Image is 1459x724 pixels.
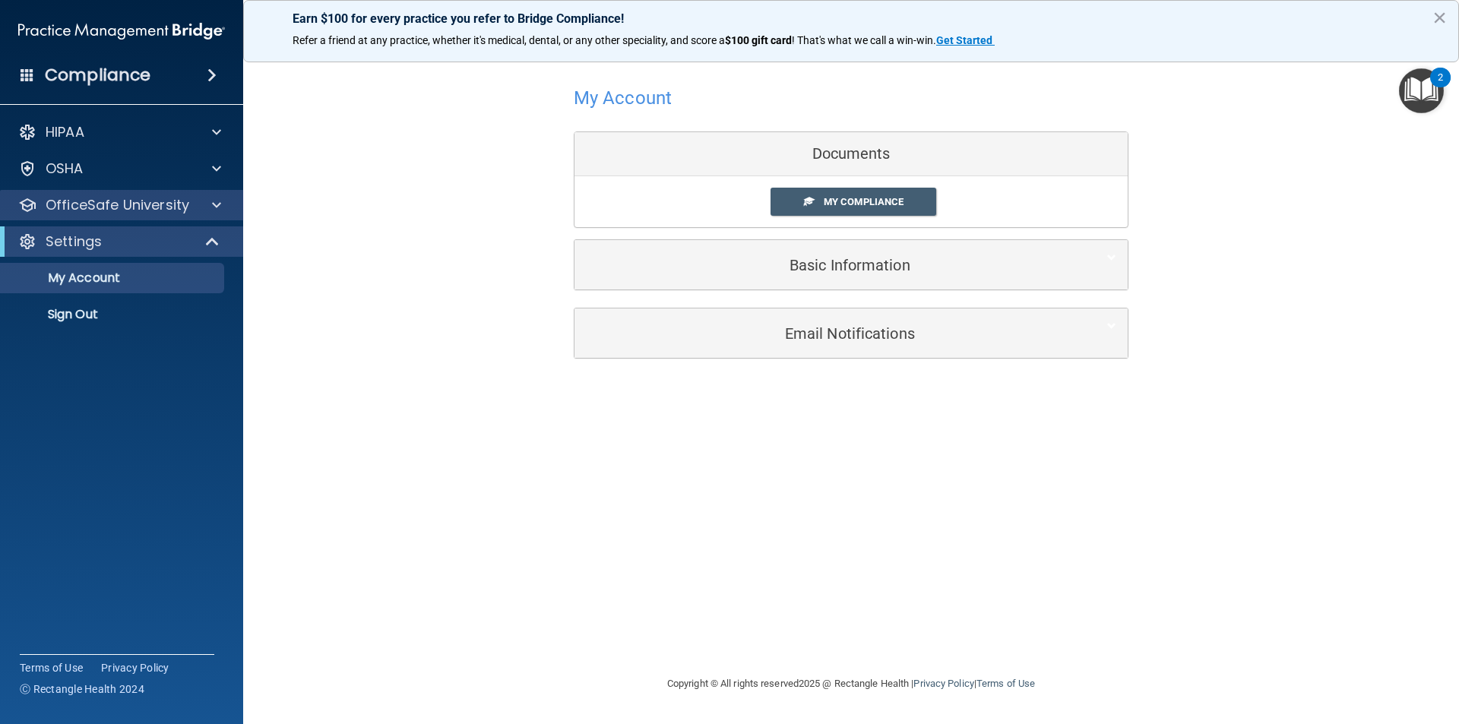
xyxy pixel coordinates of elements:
button: Close [1432,5,1447,30]
a: Terms of Use [20,660,83,675]
h4: My Account [574,88,672,108]
div: 2 [1438,77,1443,97]
strong: Get Started [936,34,992,46]
a: Privacy Policy [913,678,973,689]
h4: Compliance [45,65,150,86]
span: ! That's what we call a win-win. [792,34,936,46]
strong: $100 gift card [725,34,792,46]
a: OfficeSafe University [18,196,221,214]
h5: Basic Information [586,257,1070,273]
p: Sign Out [10,307,217,322]
a: HIPAA [18,123,221,141]
button: Open Resource Center, 2 new notifications [1399,68,1444,113]
a: Privacy Policy [101,660,169,675]
p: OfficeSafe University [46,196,189,214]
a: Email Notifications [586,316,1116,350]
span: Refer a friend at any practice, whether it's medical, dental, or any other speciality, and score a [293,34,725,46]
a: OSHA [18,160,221,178]
a: Settings [18,232,220,251]
a: Basic Information [586,248,1116,282]
div: Copyright © All rights reserved 2025 @ Rectangle Health | | [574,659,1128,708]
p: HIPAA [46,123,84,141]
p: Settings [46,232,102,251]
p: My Account [10,270,217,286]
p: Earn $100 for every practice you refer to Bridge Compliance! [293,11,1410,26]
div: Documents [574,132,1128,176]
a: Get Started [936,34,995,46]
span: My Compliance [824,196,904,207]
a: Terms of Use [976,678,1035,689]
p: OSHA [46,160,84,178]
span: Ⓒ Rectangle Health 2024 [20,681,144,697]
img: PMB logo [18,16,225,46]
h5: Email Notifications [586,325,1070,342]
